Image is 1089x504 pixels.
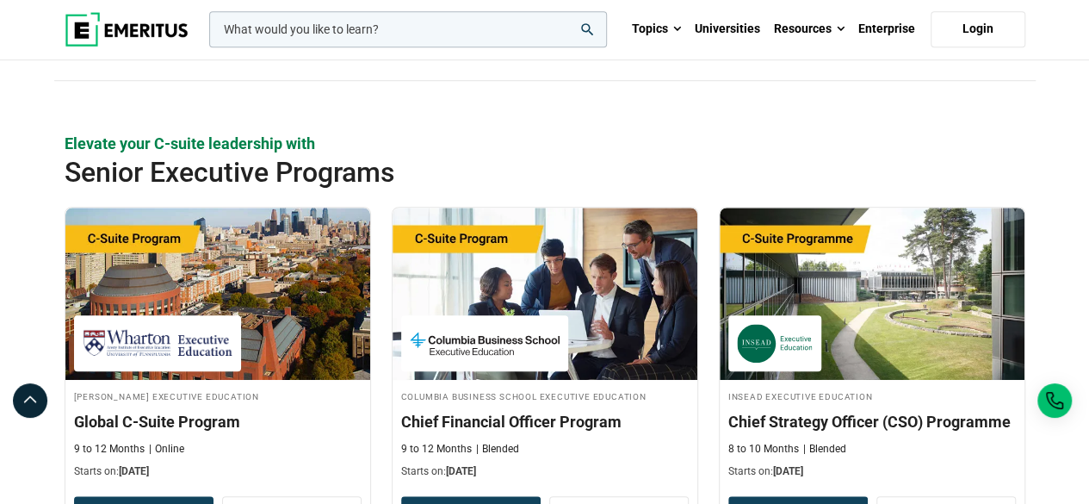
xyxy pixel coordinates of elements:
span: [DATE] [773,465,803,477]
a: Login [931,11,1025,47]
p: Elevate your C-suite leadership with [65,133,1025,154]
img: Columbia Business School Executive Education [410,324,560,363]
a: Finance Course by Columbia Business School Executive Education - December 8, 2025 Columbia Busine... [393,208,697,488]
h2: Senior Executive Programs [65,155,929,190]
a: Leadership Course by Wharton Executive Education - December 17, 2025 Wharton Executive Education ... [65,208,370,488]
img: Wharton Executive Education [83,324,232,363]
input: woocommerce-product-search-field-0 [209,11,607,47]
p: 9 to 12 Months [74,442,145,457]
a: Leadership Course by INSEAD Executive Education - October 14, 2025 INSEAD Executive Education INS... [720,208,1024,488]
span: [DATE] [119,465,149,477]
h3: Chief Financial Officer Program [401,411,689,432]
h3: Global C-Suite Program [74,411,362,432]
h3: Chief Strategy Officer (CSO) Programme [728,411,1016,432]
p: Starts on: [401,464,689,479]
p: Starts on: [74,464,362,479]
p: 8 to 10 Months [728,442,799,457]
p: 9 to 12 Months [401,442,472,457]
span: [DATE] [446,465,476,477]
h4: Columbia Business School Executive Education [401,389,689,403]
p: Blended [803,442,846,457]
img: INSEAD Executive Education [737,324,813,363]
img: Chief Strategy Officer (CSO) Programme | Online Leadership Course [720,208,1024,380]
p: Blended [476,442,519,457]
img: Chief Financial Officer Program | Online Finance Course [393,208,697,380]
p: Starts on: [728,464,1016,479]
p: Online [149,442,184,457]
h4: [PERSON_NAME] Executive Education [74,389,362,403]
img: Global C-Suite Program | Online Leadership Course [65,208,370,380]
h4: INSEAD Executive Education [728,389,1016,403]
